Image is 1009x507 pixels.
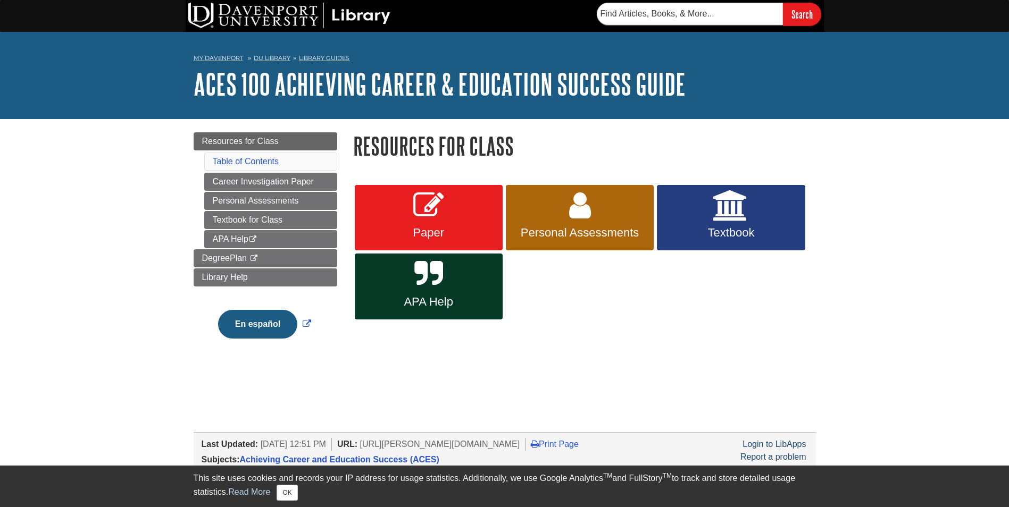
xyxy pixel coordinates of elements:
sup: TM [663,472,672,479]
a: Resources for Class [194,132,337,150]
span: [DATE] 12:51 PM [261,440,326,449]
span: APA Help [363,295,495,309]
span: Library Help [202,273,248,282]
img: DU Library [188,3,390,28]
a: Library Help [194,268,337,286]
input: Search [783,3,821,26]
i: This link opens in a new window [249,255,258,262]
i: This link opens in a new window [248,236,257,243]
a: Paper [355,185,503,251]
a: DegreePlan [194,249,337,267]
div: This site uses cookies and records your IP address for usage statistics. Additionally, we use Goo... [194,472,816,501]
button: En español [218,310,297,339]
a: My Davenport [194,54,243,63]
a: Career Investigation Paper [204,173,337,191]
sup: TM [603,472,612,479]
form: Searches DU Library's articles, books, and more [597,3,821,26]
span: Paper [363,226,495,240]
div: Guide Page Menu [194,132,337,357]
a: Textbook for Class [204,211,337,229]
a: Link opens in new window [215,319,314,328]
span: Subjects: [202,455,240,464]
a: Library Guides [299,54,349,62]
a: Textbook [657,185,805,251]
span: [URL][PERSON_NAME][DOMAIN_NAME] [360,440,520,449]
a: Personal Assessments [506,185,654,251]
a: Achieving Career and Education Success (ACES) [240,455,439,464]
i: Print Page [531,440,539,448]
a: ACES 100 Achieving Career & Education Success Guide [194,67,686,100]
button: Close [277,485,297,501]
a: APA Help [204,230,337,248]
a: Print Page [531,440,579,449]
span: Textbook [665,226,797,240]
a: DU Library [254,54,290,62]
a: Personal Assessments [204,192,337,210]
span: Last Updated: [202,440,258,449]
span: URL: [337,440,357,449]
nav: breadcrumb [194,51,816,68]
h1: Resources for Class [353,132,816,159]
a: Login to LibApps [743,440,806,449]
a: APA Help [355,253,503,319]
a: Report a problem [740,452,806,461]
span: Personal Assessments [514,226,646,240]
span: Resources for Class [202,137,279,146]
span: DegreePlan [202,253,247,263]
a: Table of Contents [213,157,279,166]
a: Read More [228,487,270,496]
input: Find Articles, Books, & More... [597,3,783,25]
